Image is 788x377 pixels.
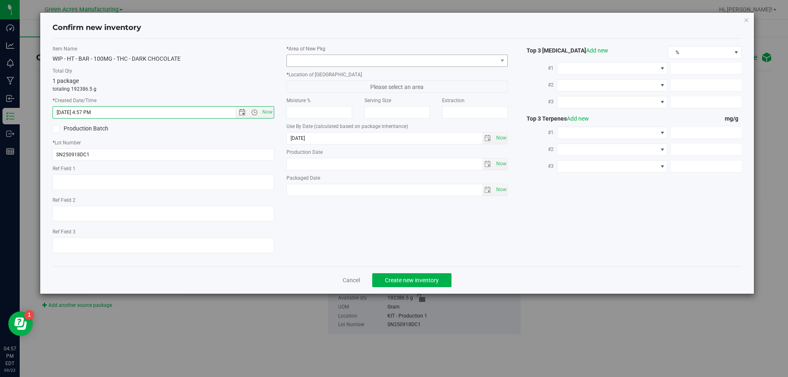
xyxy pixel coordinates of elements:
[520,61,557,75] label: #1
[53,165,274,172] label: Ref Field 1
[53,78,79,84] span: 1 package
[24,310,34,320] iframe: Resource center unread badge
[53,124,157,133] label: Production Batch
[314,123,408,129] span: (calculated based on package inheritance)
[668,47,731,58] span: %
[567,115,589,122] a: Add new
[235,109,249,116] span: Open the date view
[520,125,557,140] label: #1
[442,97,508,104] label: Extraction
[520,47,608,54] span: Top 3 [MEDICAL_DATA]
[53,23,141,33] h4: Confirm new inventory
[494,158,507,170] span: select
[8,311,33,336] iframe: Resource center
[364,97,430,104] label: Serving Size
[494,184,507,196] span: select
[586,47,608,54] a: Add new
[286,174,508,182] label: Packaged Date
[520,115,589,122] span: Top 3 Terpenes
[482,133,494,144] span: select
[482,184,494,196] span: select
[53,228,274,235] label: Ref Field 3
[286,71,508,78] label: Location of [GEOGRAPHIC_DATA]
[53,45,274,53] label: Item Name
[520,94,557,109] label: #3
[343,276,360,284] a: Cancel
[53,97,274,104] label: Created Date/Time
[520,159,557,174] label: #3
[372,273,451,287] button: Create new inventory
[53,139,274,146] label: Lot Number
[494,184,508,196] span: Set Current date
[53,85,274,93] p: totaling 192386.5 g
[286,45,508,53] label: Area of New Pkg
[260,106,274,118] span: Set Current date
[286,123,508,130] label: Use By Date
[725,115,742,122] span: mg/g
[286,149,508,156] label: Production Date
[520,142,557,157] label: #2
[286,80,508,93] span: Please select an area
[494,133,507,144] span: select
[520,78,557,92] label: #2
[494,132,508,144] span: Set Current date
[247,109,261,116] span: Open the time view
[494,158,508,170] span: Set Current date
[286,97,352,104] label: Moisture %
[53,196,274,204] label: Ref Field 2
[53,55,274,63] div: WIP - HT - BAR - 100MG - THC - DARK CHOCOLATE
[53,67,274,75] label: Total Qty
[385,277,439,283] span: Create new inventory
[482,158,494,170] span: select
